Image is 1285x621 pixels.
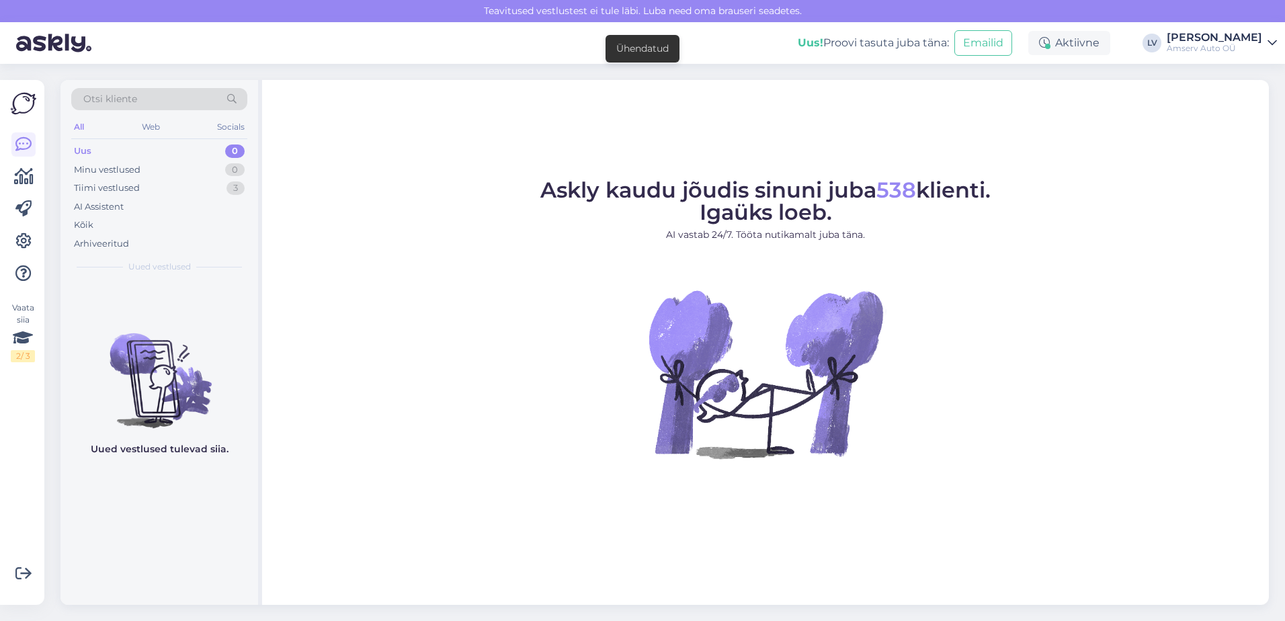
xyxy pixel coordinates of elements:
[645,253,886,495] img: No Chat active
[74,218,93,232] div: Kõik
[616,42,669,56] div: Ühendatud
[74,144,91,158] div: Uus
[11,91,36,116] img: Askly Logo
[954,30,1012,56] button: Emailid
[11,350,35,362] div: 2 / 3
[876,177,916,203] span: 538
[74,200,124,214] div: AI Assistent
[1167,32,1262,43] div: [PERSON_NAME]
[91,442,229,456] p: Uued vestlused tulevad siia.
[60,309,258,430] img: No chats
[128,261,191,273] span: Uued vestlused
[11,302,35,362] div: Vaata siia
[83,92,137,106] span: Otsi kliente
[214,118,247,136] div: Socials
[798,35,949,51] div: Proovi tasuta juba täna:
[225,163,245,177] div: 0
[1143,34,1161,52] div: LV
[74,181,140,195] div: Tiimi vestlused
[798,36,823,49] b: Uus!
[540,228,991,242] p: AI vastab 24/7. Tööta nutikamalt juba täna.
[71,118,87,136] div: All
[139,118,163,136] div: Web
[1028,31,1110,55] div: Aktiivne
[74,163,140,177] div: Minu vestlused
[540,177,991,225] span: Askly kaudu jõudis sinuni juba klienti. Igaüks loeb.
[74,237,129,251] div: Arhiveeritud
[226,181,245,195] div: 3
[1167,43,1262,54] div: Amserv Auto OÜ
[1167,32,1277,54] a: [PERSON_NAME]Amserv Auto OÜ
[225,144,245,158] div: 0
